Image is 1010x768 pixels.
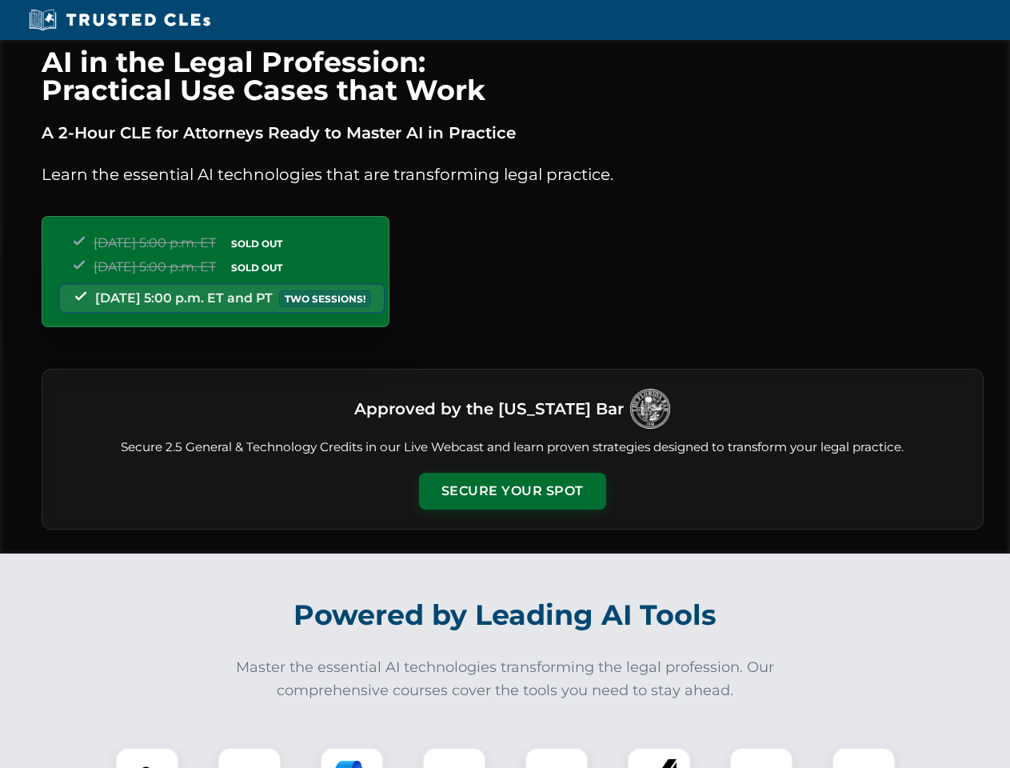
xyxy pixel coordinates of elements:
p: Master the essential AI technologies transforming the legal profession. Our comprehensive courses... [226,656,785,702]
span: [DATE] 5:00 p.m. ET [94,259,216,274]
h3: Approved by the [US_STATE] Bar [354,394,624,423]
span: [DATE] 5:00 p.m. ET [94,235,216,250]
h2: Powered by Leading AI Tools [62,587,948,643]
p: A 2-Hour CLE for Attorneys Ready to Master AI in Practice [42,120,984,146]
img: Logo [630,389,670,429]
span: SOLD OUT [226,235,288,252]
img: Trusted CLEs [24,8,215,32]
span: SOLD OUT [226,259,288,276]
p: Learn the essential AI technologies that are transforming legal practice. [42,162,984,187]
h1: AI in the Legal Profession: Practical Use Cases that Work [42,48,984,104]
button: Secure Your Spot [419,473,606,510]
p: Secure 2.5 General & Technology Credits in our Live Webcast and learn proven strategies designed ... [62,438,964,457]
